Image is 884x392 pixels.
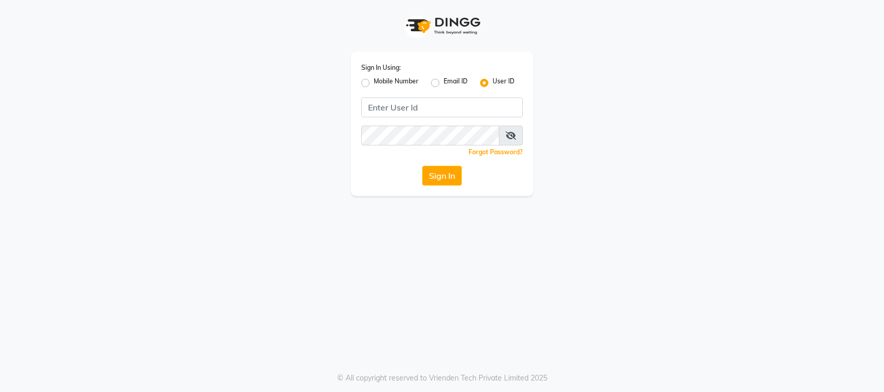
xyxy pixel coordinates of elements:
label: Sign In Using: [361,63,401,72]
a: Forgot Password? [469,148,523,156]
img: logo1.svg [400,10,484,41]
label: Email ID [444,77,468,89]
input: Username [361,97,523,117]
input: Username [361,126,499,145]
label: User ID [493,77,514,89]
label: Mobile Number [374,77,419,89]
button: Sign In [422,166,462,186]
